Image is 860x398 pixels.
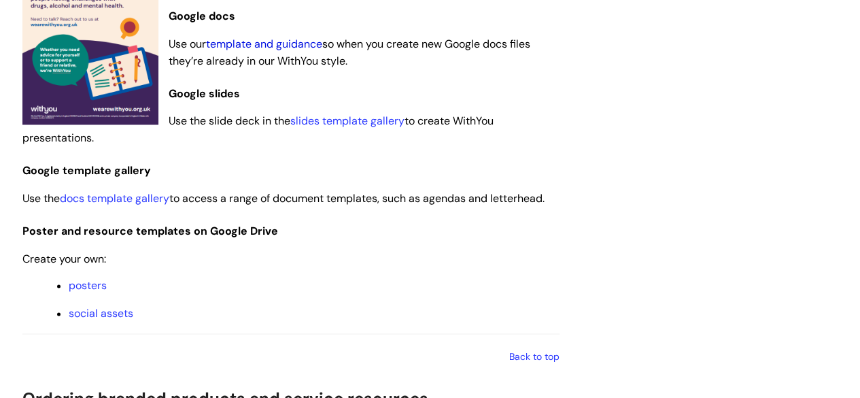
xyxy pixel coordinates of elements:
[290,114,405,128] a: slides template gallery
[22,114,494,145] span: Use the slide deck in the to create WithYou presentations.
[169,37,530,68] span: Use our so when you create new Google docs files they’re already in our WithYou style.
[22,163,151,178] span: Google template gallery
[22,224,278,238] span: Poster and resource templates on Google Drive
[60,191,169,205] a: docs template gallery
[69,278,107,293] a: posters
[169,86,240,101] span: Google slides
[69,306,133,320] a: social assets
[22,191,545,205] span: Use the to access a range of document templates, such as agendas and letterhead.
[169,9,235,23] span: Google docs
[22,252,106,266] span: Create your own:
[509,350,560,362] a: Back to top
[206,37,322,51] a: template and guidance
